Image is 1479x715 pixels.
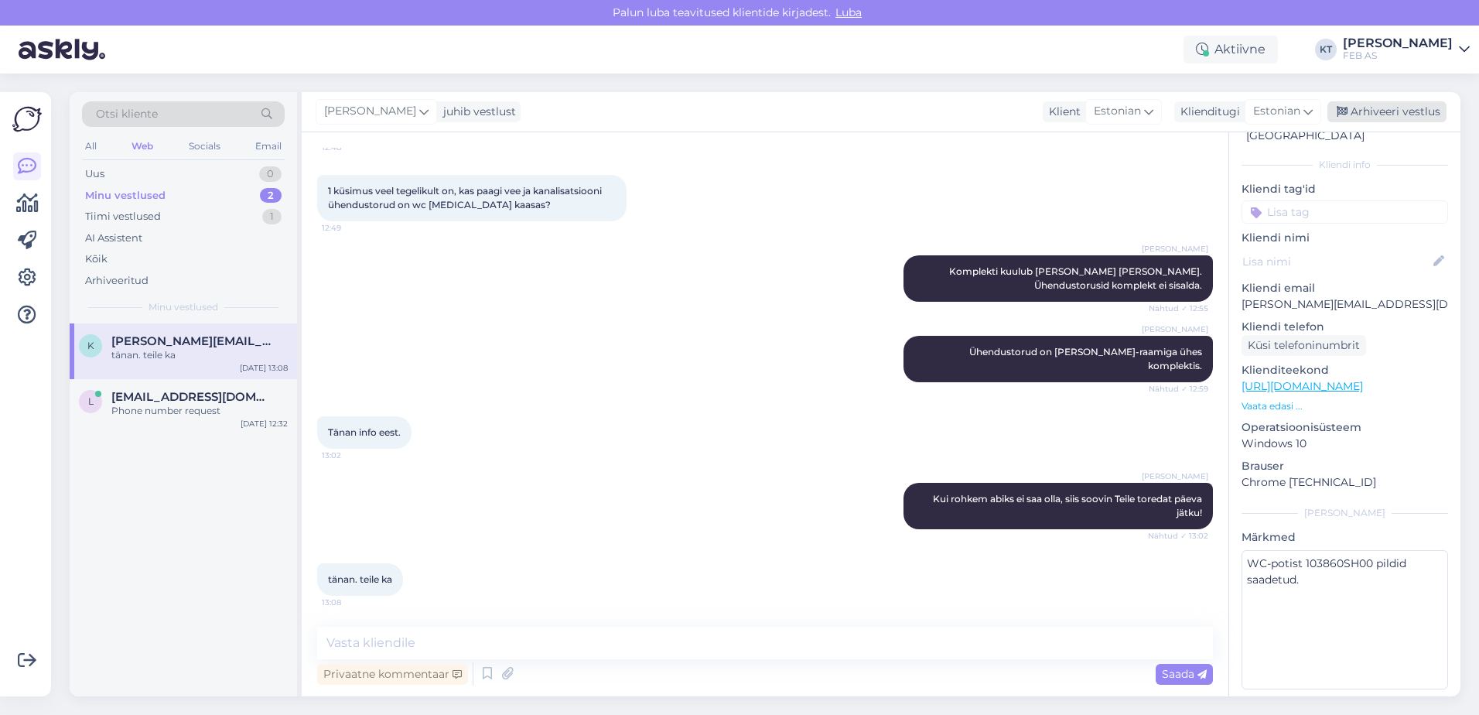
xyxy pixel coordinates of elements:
span: 12:48 [322,142,380,153]
div: [DATE] 13:08 [240,362,288,374]
p: Vaata edasi ... [1242,399,1448,413]
span: Kui rohkem abiks ei saa olla, siis soovin Teile toredat päeva jätku! [933,493,1204,518]
p: [PERSON_NAME][EMAIL_ADDRESS][DOMAIN_NAME] [1242,296,1448,313]
span: [PERSON_NAME] [1142,323,1208,335]
p: Windows 10 [1242,436,1448,452]
div: juhib vestlust [437,104,516,120]
p: Kliendi tag'id [1242,181,1448,197]
div: Tiimi vestlused [85,209,161,224]
span: Nähtud ✓ 12:55 [1149,303,1208,314]
div: Aktiivne [1184,36,1278,63]
img: Askly Logo [12,104,42,134]
span: Otsi kliente [96,106,158,122]
div: Kõik [85,251,108,267]
p: Märkmed [1242,529,1448,546]
span: Ühendustorud on [PERSON_NAME]-raamiga ühes komplektis. [969,346,1204,371]
div: Arhiveeri vestlus [1327,101,1447,122]
span: Komplekti kuulub [PERSON_NAME] [PERSON_NAME]. Ühendustorusid komplekt ei sisalda. [949,265,1204,291]
span: Lallkristel96@gmail.com [111,390,272,404]
div: Web [128,136,156,156]
p: Kliendi nimi [1242,230,1448,246]
span: Saada [1162,667,1207,681]
span: Luba [831,5,866,19]
div: KT [1315,39,1337,60]
p: Brauser [1242,458,1448,474]
div: All [82,136,100,156]
p: Chrome [TECHNICAL_ID] [1242,474,1448,491]
span: k [87,340,94,351]
div: FEB AS [1343,50,1453,62]
div: [PERSON_NAME] [1242,506,1448,520]
div: Arhiveeritud [85,273,149,289]
span: 13:08 [322,597,380,608]
div: 0 [259,166,282,182]
div: Klient [1043,104,1081,120]
span: L [88,395,94,407]
div: [DATE] 12:32 [241,418,288,429]
div: Klienditugi [1174,104,1240,120]
span: Nähtud ✓ 13:02 [1148,530,1208,542]
div: tänan. teile ka [111,348,288,362]
span: Nähtud ✓ 12:59 [1149,383,1208,395]
span: Estonian [1253,103,1300,120]
span: 12:49 [322,222,380,234]
div: 2 [260,188,282,204]
span: [PERSON_NAME] [1142,470,1208,482]
span: karl.masing@hotmail.com [111,334,272,348]
div: AI Assistent [85,231,142,246]
span: Tänan info eest. [328,426,401,438]
div: Küsi telefoninumbrit [1242,335,1366,356]
span: [PERSON_NAME] [324,103,416,120]
p: Operatsioonisüsteem [1242,419,1448,436]
div: [PERSON_NAME] [1343,37,1453,50]
input: Lisa tag [1242,200,1448,224]
div: Privaatne kommentaar [317,664,468,685]
div: Email [252,136,285,156]
textarea: WC-potist 103860SH00 pildid saadetud. [1242,550,1448,689]
p: Klienditeekond [1242,362,1448,378]
span: 13:02 [322,450,380,461]
a: [URL][DOMAIN_NAME] [1242,379,1363,393]
div: Phone number request [111,404,288,418]
div: Socials [186,136,224,156]
div: Uus [85,166,104,182]
span: Estonian [1094,103,1141,120]
a: [PERSON_NAME]FEB AS [1343,37,1470,62]
span: [PERSON_NAME] [1142,243,1208,255]
p: Kliendi email [1242,280,1448,296]
p: Kliendi telefon [1242,319,1448,335]
input: Lisa nimi [1242,253,1430,270]
span: tänan. teile ka [328,573,392,585]
div: 1 [262,209,282,224]
span: Minu vestlused [149,300,218,314]
div: Minu vestlused [85,188,166,204]
span: 1 küsimus veel tegelikult on, kas paagi vee ja kanalisatsiooni ühendustorud on wc [MEDICAL_DATA] ... [328,185,604,210]
div: Kliendi info [1242,158,1448,172]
